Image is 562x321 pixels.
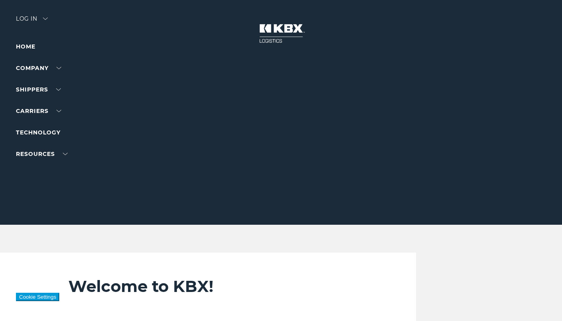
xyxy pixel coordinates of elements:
a: Technology [16,129,60,136]
a: SHIPPERS [16,86,61,93]
img: kbx logo [251,16,311,51]
a: Home [16,43,35,50]
a: RESOURCES [16,150,68,158]
div: Log in [16,16,48,27]
img: arrow [43,18,48,20]
button: Cookie Settings [16,293,59,301]
a: Carriers [16,107,61,115]
h2: Welcome to KBX! [68,276,372,296]
a: Company [16,64,61,72]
